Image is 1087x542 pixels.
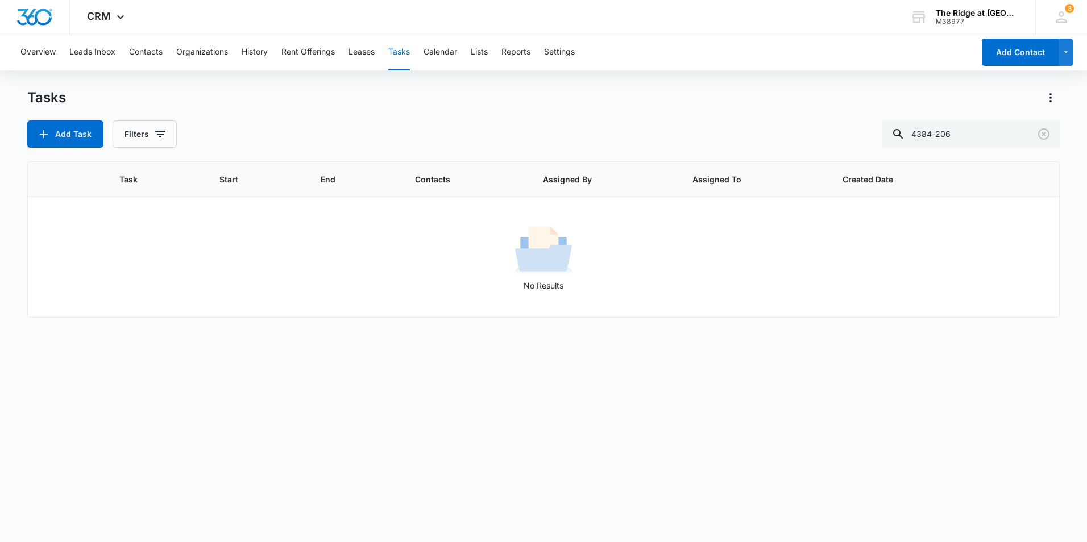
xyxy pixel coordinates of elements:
h1: Tasks [27,89,66,106]
button: Rent Offerings [281,34,335,70]
span: Contacts [415,173,499,185]
button: Calendar [424,34,457,70]
button: Leases [348,34,375,70]
img: No Results [515,223,572,280]
button: Organizations [176,34,228,70]
p: No Results [28,280,1059,291]
span: Created Date [843,173,951,185]
span: Task [119,173,176,185]
span: CRM [87,10,111,22]
div: notifications count [1065,4,1074,13]
button: Add Task [27,120,103,148]
div: account id [936,18,1019,26]
button: Actions [1042,89,1060,107]
span: End [321,173,371,185]
button: Settings [544,34,575,70]
button: Contacts [129,34,163,70]
button: Add Contact [982,39,1059,66]
button: Clear [1035,125,1053,143]
button: Filters [113,120,177,148]
span: 3 [1065,4,1074,13]
button: Tasks [388,34,410,70]
span: Start [219,173,277,185]
button: Overview [20,34,56,70]
button: Leads Inbox [69,34,115,70]
button: History [242,34,268,70]
button: Lists [471,34,488,70]
span: Assigned By [543,173,649,185]
button: Reports [501,34,530,70]
span: Assigned To [692,173,798,185]
div: account name [936,9,1019,18]
input: Search Tasks [882,120,1060,148]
